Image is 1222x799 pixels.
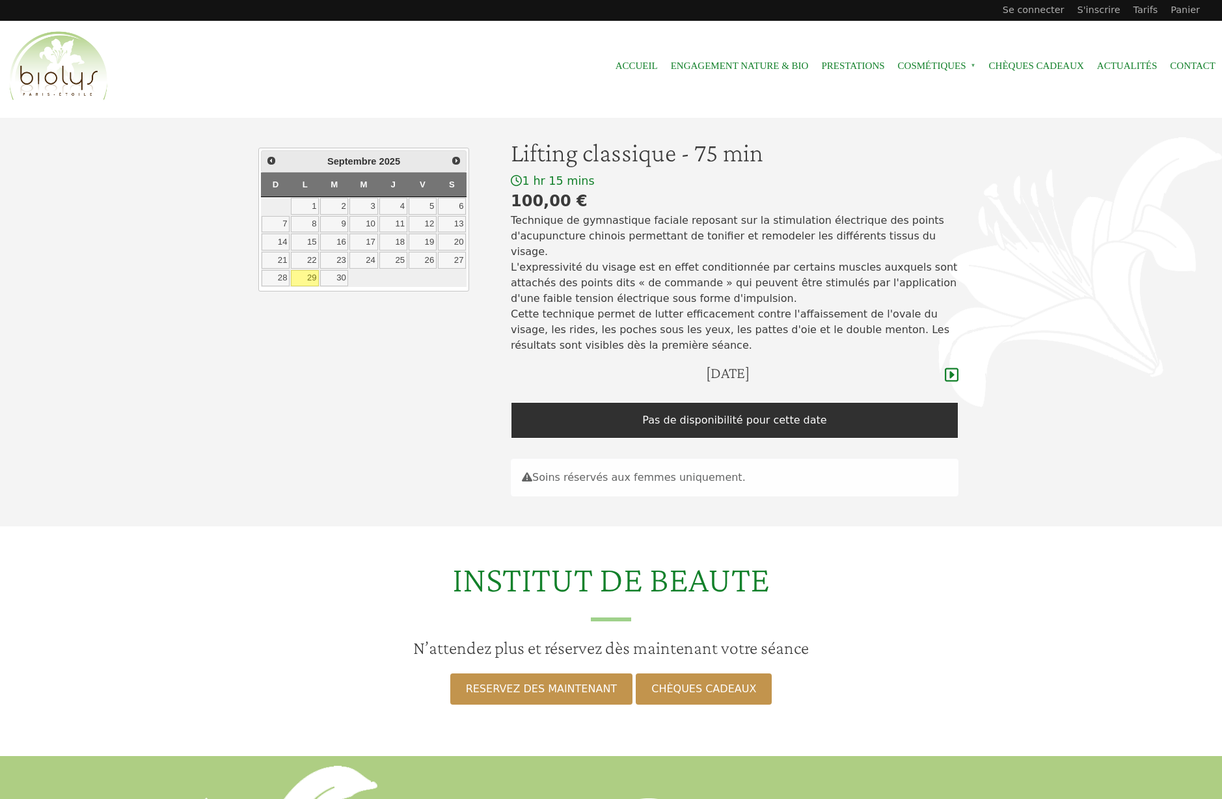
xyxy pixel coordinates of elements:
a: Accueil [616,51,658,81]
div: Pas de disponibilité pour cette date [511,402,958,439]
h3: N’attendez plus et réservez dès maintenant votre séance [8,637,1214,659]
a: Engagement Nature & Bio [671,51,809,81]
a: 12 [409,216,437,233]
a: CHÈQUES CADEAUX [636,673,772,705]
a: 6 [438,198,466,215]
a: 8 [291,216,319,233]
a: 22 [291,252,319,269]
a: 9 [320,216,348,233]
a: 11 [379,216,407,233]
span: Septembre [327,156,377,167]
a: 28 [262,270,290,287]
span: Cosmétiques [898,51,976,81]
a: 29 [291,270,319,287]
a: Prestations [821,51,884,81]
a: 4 [379,198,407,215]
img: Accueil [7,29,111,103]
a: 13 [438,216,466,233]
a: 27 [438,252,466,269]
a: 21 [262,252,290,269]
h4: [DATE] [706,364,750,383]
span: Samedi [449,180,455,189]
a: Contact [1170,51,1215,81]
a: 10 [349,216,377,233]
p: Technique de gymnastique faciale reposant sur la stimulation électrique des points d'acupuncture ... [511,213,958,353]
a: 19 [409,234,437,251]
a: 25 [379,252,407,269]
a: 7 [262,216,290,233]
a: 15 [291,234,319,251]
a: 5 [409,198,437,215]
span: Suivant [451,156,461,166]
a: Suivant [448,152,465,169]
a: 16 [320,234,348,251]
h1: Lifting classique - 75 min [511,137,958,169]
a: 1 [291,198,319,215]
a: 17 [349,234,377,251]
a: Actualités [1097,51,1158,81]
div: 1 hr 15 mins [511,174,958,189]
div: Soins réservés aux femmes uniquement. [511,459,958,496]
a: 3 [349,198,377,215]
span: 2025 [379,156,401,167]
span: Jeudi [390,180,395,189]
a: 14 [262,234,290,251]
a: 30 [320,270,348,287]
a: 24 [349,252,377,269]
span: Mardi [331,180,338,189]
a: 26 [409,252,437,269]
span: Vendredi [420,180,426,189]
h2: INSTITUT DE BEAUTE [8,558,1214,621]
a: 18 [379,234,407,251]
span: Lundi [303,180,308,189]
a: RESERVEZ DES MAINTENANT [450,673,632,705]
a: Précédent [263,152,280,169]
a: 23 [320,252,348,269]
span: » [971,63,976,68]
span: Précédent [266,156,277,166]
a: Chèques cadeaux [989,51,1084,81]
div: 100,00 € [511,189,958,213]
span: Dimanche [273,180,279,189]
a: 2 [320,198,348,215]
a: 20 [438,234,466,251]
span: Mercredi [360,180,367,189]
